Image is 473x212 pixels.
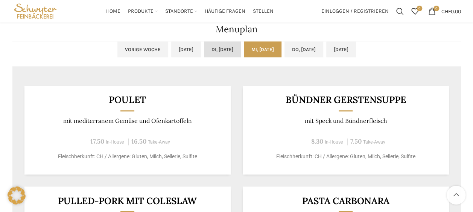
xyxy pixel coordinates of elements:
a: Stellen [253,4,274,19]
a: Vorige Woche [117,41,168,57]
a: Scroll to top button [447,186,465,204]
a: Standorte [165,4,197,19]
span: Take-Away [363,139,385,145]
bdi: 0.00 [441,8,461,14]
span: Stellen [253,8,274,15]
span: In-House [106,139,124,145]
span: Standorte [165,8,193,15]
a: 0 CHF0.00 [424,4,465,19]
a: Site logo [12,8,59,14]
h3: Bündner Gerstensuppe [252,95,440,104]
span: CHF [441,8,451,14]
h3: Pasta Carbonara [252,196,440,205]
span: 0 [417,6,422,11]
span: Produkte [128,8,154,15]
p: Fleischherkunft: CH / Allergene: Gluten, Milch, Sellerie, Sulfite [252,153,440,161]
h3: Poulet [33,95,221,104]
div: Meine Wunschliste [408,4,423,19]
span: Take-Away [148,139,170,145]
a: Produkte [128,4,158,19]
a: Home [106,4,120,19]
p: mit mediterranem Gemüse und Ofenkartoffeln [33,117,221,124]
span: 7.50 [350,137,362,145]
span: In-House [325,139,343,145]
a: Do, [DATE] [284,41,323,57]
a: [DATE] [171,41,201,57]
a: Di, [DATE] [204,41,241,57]
div: Main navigation [62,4,317,19]
h3: Pulled-Pork mit Coleslaw [33,196,221,205]
p: Fleischherkunft: CH / Allergene: Gluten, Milch, Sellerie, Sulfite [33,153,221,161]
p: mit Speck und Bündnerfleisch [252,117,440,124]
h2: Menuplan [12,25,461,34]
span: 16.50 [131,137,146,145]
a: Häufige Fragen [205,4,245,19]
span: 17.50 [90,137,104,145]
span: 0 [433,6,439,11]
a: [DATE] [326,41,356,57]
span: Einloggen / Registrieren [321,9,389,14]
a: Mi, [DATE] [244,41,281,57]
a: Einloggen / Registrieren [318,4,392,19]
a: Suchen [392,4,408,19]
span: Home [106,8,120,15]
span: 8.30 [311,137,323,145]
span: Häufige Fragen [205,8,245,15]
a: 0 [408,4,423,19]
